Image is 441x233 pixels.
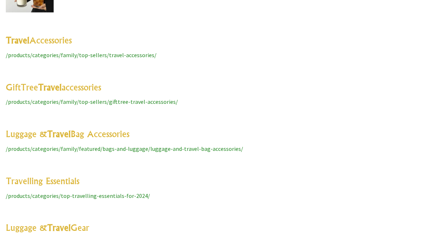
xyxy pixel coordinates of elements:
a: TravelAccessories [6,35,72,46]
highlight: Travel [38,82,62,93]
a: GiftTreeTravelaccessories [6,82,101,93]
a: /products/categories/family/featured/bags-and-luggage/luggage-and-travel-bag-accessories/ [6,145,243,152]
highlight: Travel [47,222,71,233]
a: Luggage &TravelGear [6,222,89,233]
a: /products/categories/family/top-sellers/travel-accessories/ [6,51,157,59]
a: Luggage &TravelBag Accessories [6,128,129,139]
highlight: Travel [6,35,29,46]
a: /products/categories/family/top-sellers/gifttree-travel-accessories/ [6,98,178,105]
a: Travelling Essentials [6,175,79,186]
highlight: Travel [47,128,71,139]
a: /products/categories/top-travelling-essentials-for-2024/ [6,192,150,199]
